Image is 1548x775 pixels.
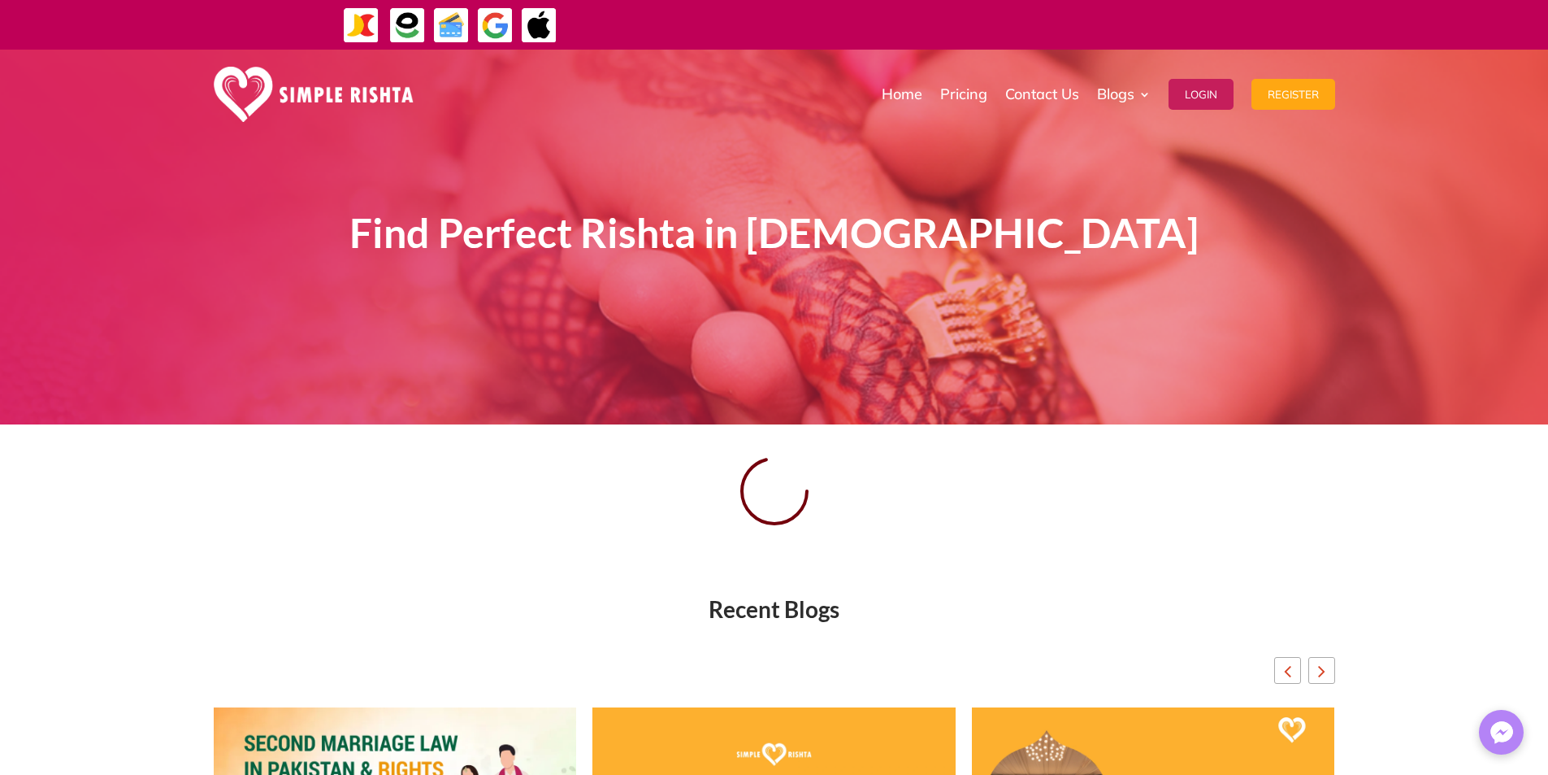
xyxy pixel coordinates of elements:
a: Contact Us [1005,54,1079,135]
button: Register [1251,79,1335,110]
a: Pricing [940,54,987,135]
img: Credit Cards [433,7,470,44]
img: ApplePay-icon [521,7,557,44]
a: Home [882,54,922,135]
a: Register [1251,54,1335,135]
a: Login [1169,54,1234,135]
img: EasyPaisa-icon [389,7,426,44]
img: JazzCash-icon [343,7,379,44]
img: GooglePay-icon [477,7,514,44]
button: Login [1169,79,1234,110]
div: Next slide [1308,657,1335,684]
strong: ایزی پیسہ [921,10,957,38]
div: Previous slide [1274,657,1301,684]
span: Find Perfect Rishta in [DEMOGRAPHIC_DATA] [349,208,1199,257]
a: Blogs [1097,54,1151,135]
img: Messenger [1485,716,1518,749]
strong: جاز کیش [961,10,995,38]
div: Recent Blogs [214,600,1335,620]
div: ایپ میں پیمنٹ صرف گوگل پے اور ایپل پے کے ذریعے ممکن ہے۔ ، یا کریڈٹ کارڈ کے ذریعے ویب سائٹ پر ہوگی۔ [652,15,1353,34]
